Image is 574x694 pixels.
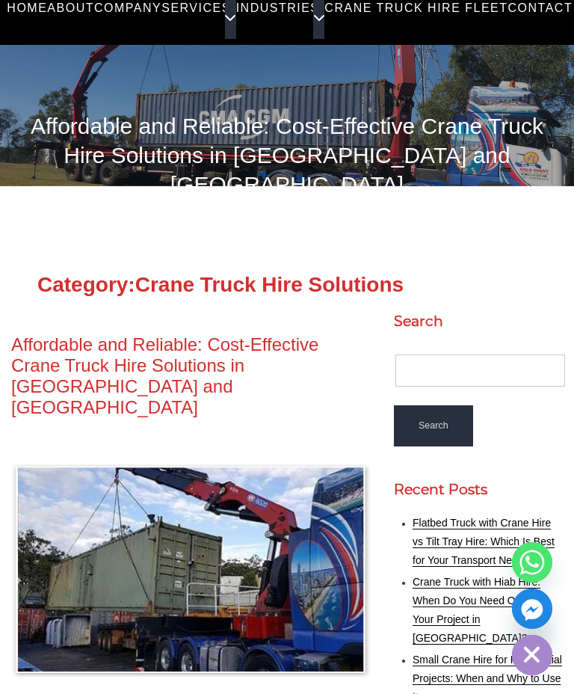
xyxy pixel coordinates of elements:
[11,111,563,199] h1: Affordable and Reliable: Cost-Effective Crane Truck Hire Solutions in [GEOGRAPHIC_DATA] and [GEOG...
[413,576,543,643] a: Crane Truck with Hiab Hire: When Do You Need One for Your Project in [GEOGRAPHIC_DATA]?
[512,589,552,629] a: Facebook_Messenger
[413,517,555,566] a: Flatbed Truck with Crane Hire vs Tilt Tray Hire: Which Is Best for Your Transport Needs?
[394,312,563,332] h2: Search
[394,480,563,500] h2: Recent Posts
[135,273,404,296] span: Crane Truck Hire Solutions
[394,405,473,446] input: Search
[11,334,318,417] a: Affordable and Reliable: Cost-Effective Crane Truck Hire Solutions in [GEOGRAPHIC_DATA] and [GEOG...
[37,274,537,297] h1: Category:
[512,542,552,583] a: Whatsapp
